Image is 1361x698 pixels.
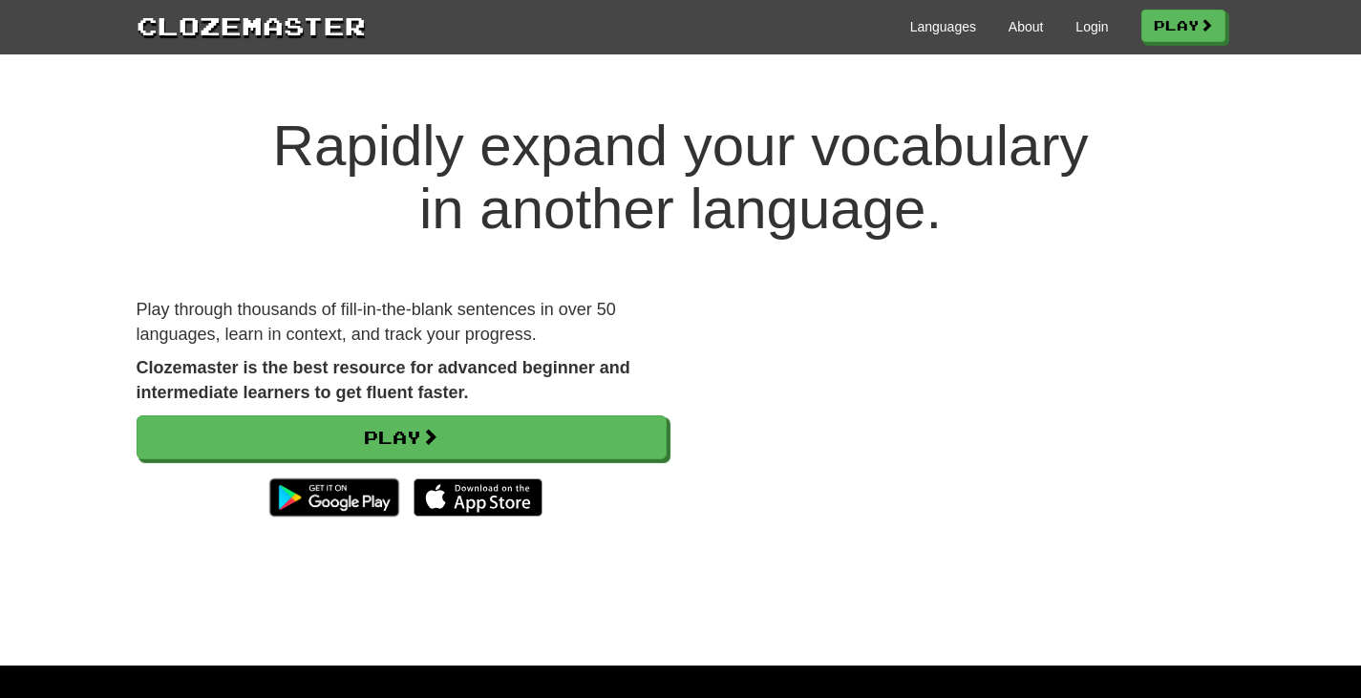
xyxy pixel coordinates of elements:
a: About [1009,17,1044,36]
a: Play [1141,10,1225,42]
strong: Clozemaster is the best resource for advanced beginner and intermediate learners to get fluent fa... [137,358,630,402]
a: Login [1075,17,1108,36]
img: Download_on_the_App_Store_Badge_US-UK_135x40-25178aeef6eb6b83b96f5f2d004eda3bffbb37122de64afbaef7... [414,478,542,517]
a: Languages [910,17,976,36]
a: Clozemaster [137,8,366,43]
a: Play [137,415,667,459]
img: Get it on Google Play [260,469,408,526]
p: Play through thousands of fill-in-the-blank sentences in over 50 languages, learn in context, and... [137,298,667,347]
